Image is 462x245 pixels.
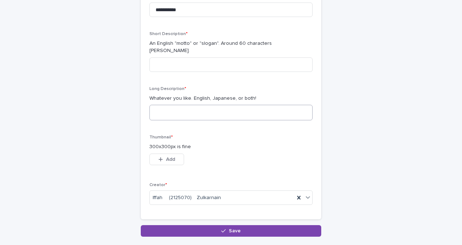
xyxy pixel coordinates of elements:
p: Whatever you like. English, Japanese, or both! [149,95,313,102]
span: Iffah (2125070) Zulkarnain [153,194,221,202]
p: 300x300px is fine [149,143,313,151]
span: Save [229,228,241,233]
span: Thumbnail [149,135,173,139]
button: Add [149,154,184,165]
span: Long Description [149,87,186,91]
span: Creator [149,183,167,187]
p: An English "motto" or "slogan". Around 60 characters [PERSON_NAME]. [149,40,313,55]
span: Add [166,157,175,162]
span: Short Description [149,32,188,36]
button: Save [141,225,321,237]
